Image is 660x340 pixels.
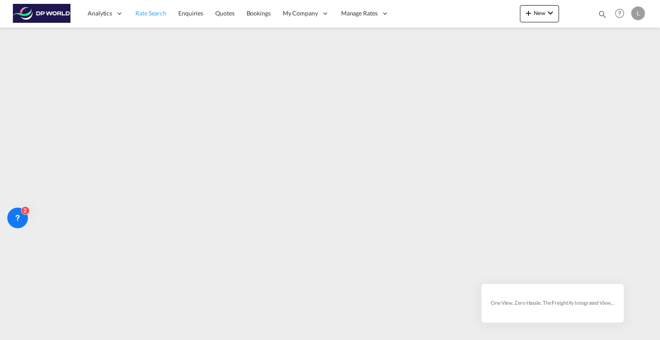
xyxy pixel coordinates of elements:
span: Enquiries [178,9,203,17]
md-icon: icon-magnify [598,9,607,19]
span: Help [612,6,627,21]
md-icon: icon-chevron-down [545,8,556,18]
span: Rate Search [135,9,166,17]
div: L [631,6,645,20]
img: c08ca190194411f088ed0f3ba295208c.png [13,4,71,23]
span: Bookings [247,9,271,17]
md-icon: icon-plus 400-fg [523,8,534,18]
div: icon-magnify [598,9,607,22]
span: Quotes [215,9,234,17]
span: My Company [283,9,318,18]
span: Manage Rates [341,9,378,18]
span: Analytics [88,9,112,18]
span: New [523,9,556,16]
button: icon-plus 400-fgNewicon-chevron-down [520,5,559,22]
div: Help [612,6,631,21]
